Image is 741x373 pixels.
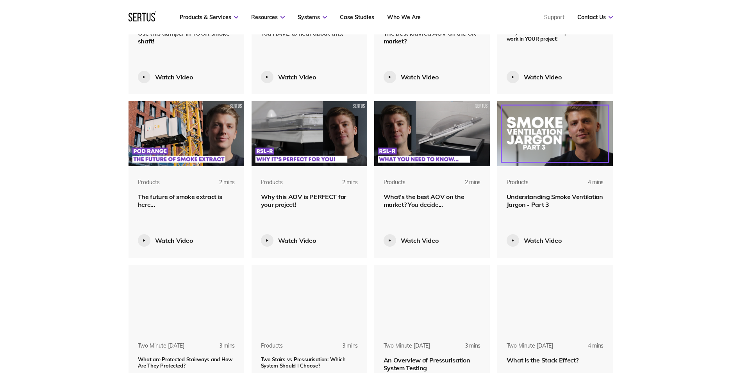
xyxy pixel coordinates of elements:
[278,237,316,244] div: Watch Video
[600,282,741,373] iframe: Chat Widget
[448,342,480,356] div: 3 mins
[387,14,421,21] a: Who We Are
[202,342,235,356] div: 3 mins
[401,73,439,81] div: Watch Video
[384,29,476,45] span: The best louvred AOV on the UK market?
[384,356,470,372] span: An Overview of Pressurisation System Testing
[384,193,464,208] span: What's the best AOV on the market? You decide...
[251,14,285,21] a: Resources
[577,14,613,21] a: Contact Us
[138,179,160,186] div: Products
[261,356,346,369] span: Two Stairs vs Pressurisation: Which System Should I Choose?
[325,179,358,193] div: 2 mins
[340,14,374,21] a: Case Studies
[155,237,193,244] div: Watch Video
[571,179,604,193] div: 4 mins
[544,14,564,21] a: Support
[278,73,316,81] div: Watch Video
[261,179,283,186] div: Products
[298,14,327,21] a: Systems
[448,179,480,193] div: 2 mins
[261,193,346,208] span: Why this AOV is PERFECT for your project!
[155,73,193,81] div: Watch Video
[138,193,222,208] span: The future of smoke extract is here...
[138,342,185,350] div: Two Minute [DATE]
[507,179,529,186] div: Products
[524,73,562,81] div: Watch Video
[202,179,235,193] div: 2 mins
[384,342,430,350] div: Two Minute [DATE]
[507,193,603,208] span: Understanding Smoke Ventilation Jargon - Part 3
[138,29,230,45] span: Use this damper in YOUR smoke shaft!
[401,237,439,244] div: Watch Video
[325,342,358,356] div: 3 mins
[507,342,554,350] div: Two Minute [DATE]
[261,342,283,350] div: Products
[507,356,579,364] span: What is the Stack Effect?
[180,14,238,21] a: Products & Services
[524,237,562,244] div: Watch Video
[507,29,592,42] span: Why this smoke extract product will work in YOUR project!
[384,179,405,186] div: Products
[571,342,604,356] div: 4 mins
[138,356,233,369] span: What are Protected Stairways and How Are They Protected?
